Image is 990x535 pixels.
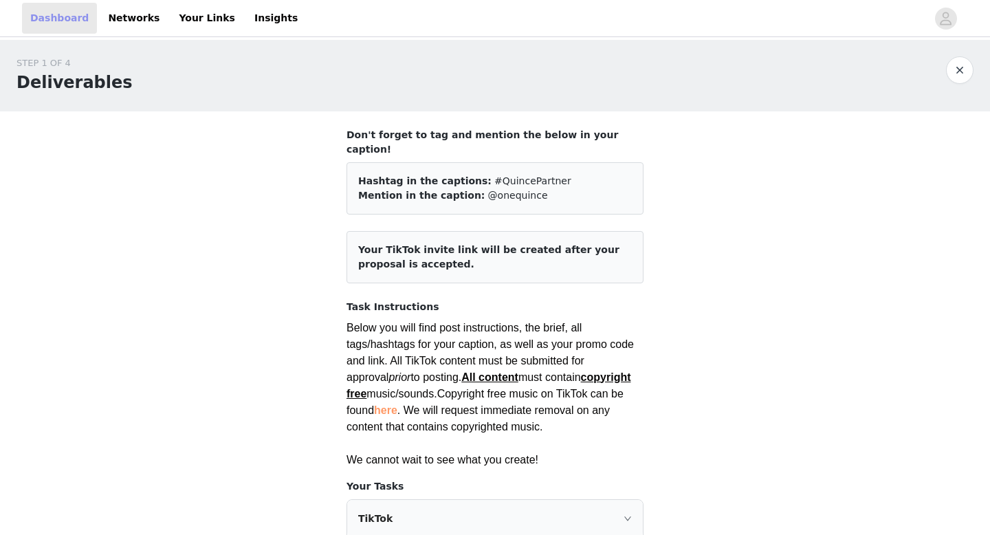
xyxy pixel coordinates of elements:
[358,175,492,186] span: Hashtag in the captions:
[374,404,397,416] a: here
[346,300,643,314] h4: Task Instructions
[358,190,485,201] span: Mention in the caption:
[388,371,410,383] em: prior
[22,3,97,34] a: Dashboard
[494,175,571,186] span: #QuincePartner
[358,244,619,270] span: Your TikTok invite link will be created after your proposal is accepted.
[16,56,133,70] div: STEP 1 OF 4
[100,3,168,34] a: Networks
[346,479,643,494] h4: Your Tasks
[16,70,133,95] h1: Deliverables
[624,514,632,523] i: icon: right
[246,3,306,34] a: Insights
[346,371,631,400] strong: copyright free
[346,388,624,416] span: Copyright free music on TikTok can be found
[939,8,952,30] div: avatar
[488,190,548,201] span: @onequince
[346,322,634,433] span: Below you will find post instructions, the brief, all tags/hashtags for your caption, as well as ...
[346,128,643,157] h4: Don't forget to tag and mention the below in your caption!
[346,454,538,466] span: We cannot wait to see what you create!
[346,371,631,400] span: must contain music/sounds.
[170,3,243,34] a: Your Links
[461,371,518,383] span: All content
